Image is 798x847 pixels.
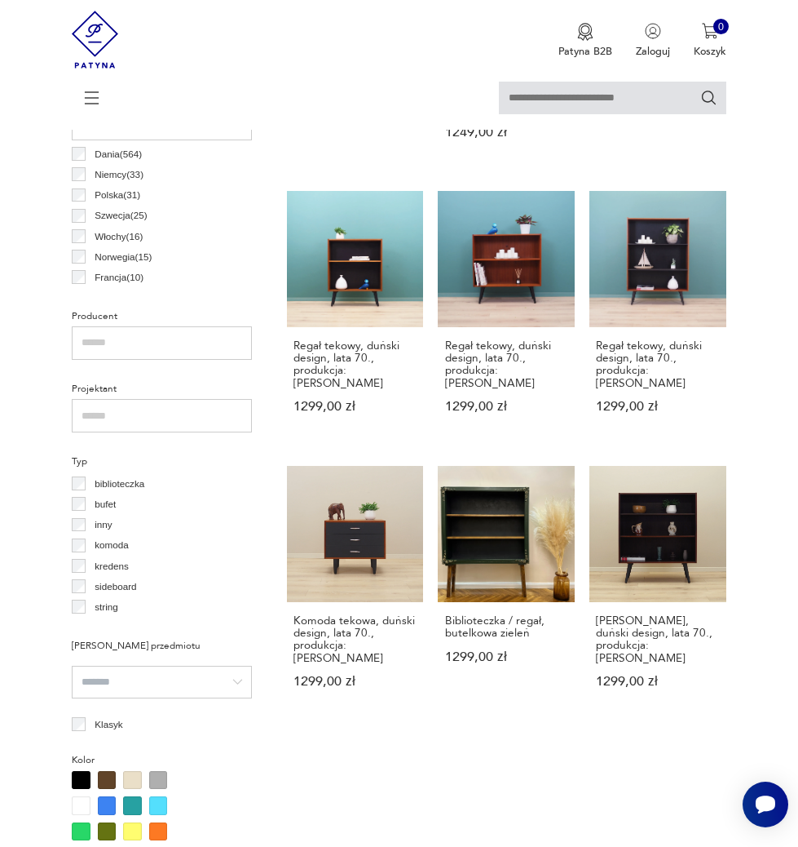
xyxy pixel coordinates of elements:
[596,676,720,688] p: 1299,00 zł
[95,166,143,183] p: Niemcy ( 33 )
[95,476,144,492] p: biblioteczka
[72,638,252,654] p: [PERSON_NAME] przedmiotu
[700,89,718,107] button: Szukaj
[636,23,670,59] button: Zaloguj
[95,579,136,595] p: sideboard
[558,23,612,59] button: Patyna B2B
[95,187,140,203] p: Polska ( 31 )
[438,466,575,717] a: Biblioteczka / regał, butelkowa zieleńBiblioteczka / regał, butelkowa zieleń1299,00 zł
[287,466,424,717] a: Komoda tekowa, duński design, lata 70., produkcja: DaniaKomoda tekowa, duński design, lata 70., p...
[558,23,612,59] a: Ikona medaluPatyna B2B
[589,466,726,717] a: Regał mahoniowy, duński design, lata 70., produkcja: Dania[PERSON_NAME], duński design, lata 70.,...
[596,401,720,413] p: 1299,00 zł
[72,454,252,470] p: Typ
[596,614,720,664] h3: [PERSON_NAME], duński design, lata 70., produkcja: [PERSON_NAME]
[445,126,569,139] p: 1249,00 zł
[445,339,569,389] h3: Regał tekowy, duński design, lata 70., produkcja: [PERSON_NAME]
[95,269,143,286] p: Francja ( 10 )
[72,752,252,769] p: Kolor
[95,619,125,636] p: witryna
[636,44,670,59] p: Zaloguj
[445,401,569,413] p: 1299,00 zł
[95,207,147,224] p: Szwecja ( 25 )
[293,614,417,664] h3: Komoda tekowa, duński design, lata 70., produkcja: [PERSON_NAME]
[743,782,788,827] iframe: Smartsupp widget button
[694,23,726,59] button: 0Koszyk
[72,308,252,325] p: Producent
[438,191,575,442] a: Regał tekowy, duński design, lata 70., produkcja: DaniaRegał tekowy, duński design, lata 70., pro...
[645,23,661,39] img: Ikonka użytkownika
[293,339,417,389] h3: Regał tekowy, duński design, lata 70., produkcja: [PERSON_NAME]
[445,614,569,640] h3: Biblioteczka / regał, butelkowa zieleń
[694,44,726,59] p: Koszyk
[293,401,417,413] p: 1299,00 zł
[95,290,175,306] p: Czechosłowacja ( 6 )
[95,517,112,533] p: inny
[596,339,720,389] h3: Regał tekowy, duński design, lata 70., produkcja: [PERSON_NAME]
[95,716,122,733] p: Klasyk
[95,249,152,265] p: Norwegia ( 15 )
[589,191,726,442] a: Regał tekowy, duński design, lata 70., produkcja: DaniaRegał tekowy, duński design, lata 70., pro...
[95,496,116,512] p: bufet
[713,19,730,35] div: 0
[702,23,718,39] img: Ikona koszyka
[293,676,417,688] p: 1299,00 zł
[287,191,424,442] a: Regał tekowy, duński design, lata 70., produkcja: DaniaRegał tekowy, duński design, lata 70., pro...
[95,558,129,574] p: kredens
[445,651,569,663] p: 1299,00 zł
[95,146,142,162] p: Dania ( 564 )
[577,23,593,41] img: Ikona medalu
[72,381,252,397] p: Projektant
[95,537,129,553] p: komoda
[95,228,143,245] p: Włochy ( 16 )
[95,599,118,615] p: string
[558,44,612,59] p: Patyna B2B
